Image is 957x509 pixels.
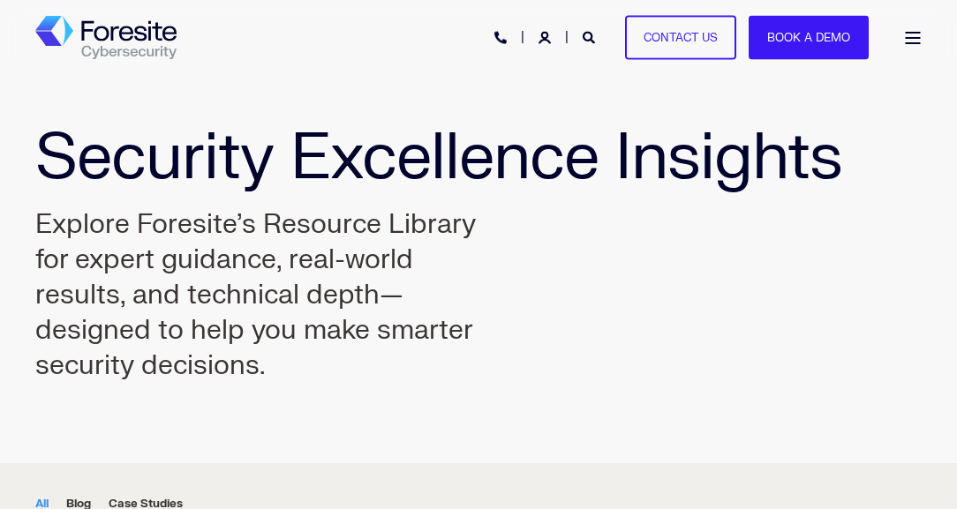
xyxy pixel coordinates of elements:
[539,29,554,44] a: Login
[625,15,736,60] a: Contact Us
[35,16,177,60] a: Back to Home
[583,29,599,44] a: Open Search
[35,207,477,384] div: Explore Foresite’s Resource Library for expert guidance, real-world results, and technical depth—...
[895,23,931,53] a: Open Burger Menu
[749,15,869,60] a: Book a Demo
[35,16,177,60] img: Foresite logo, a hexagon shape of blues with a directional arrow to the right hand side, and the ...
[35,117,842,198] span: Security Excellence Insights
